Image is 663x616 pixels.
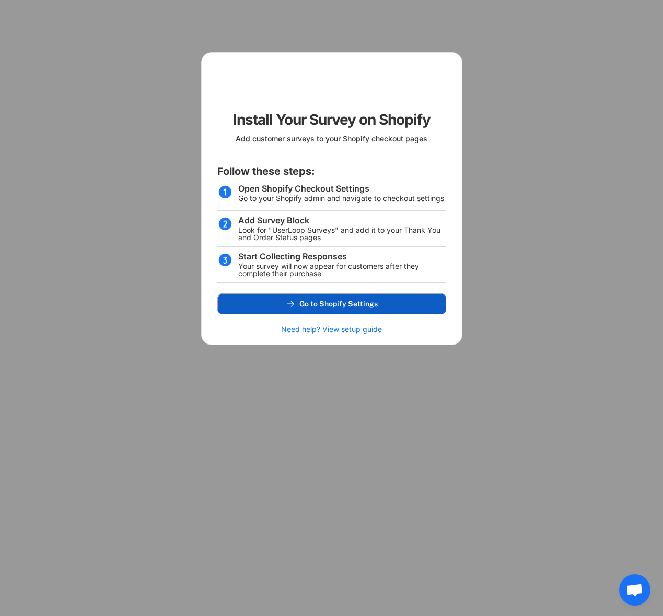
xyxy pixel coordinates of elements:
div: Start Collecting Responses [238,252,347,260]
div: Look for "UserLoop Surveys" and add it to your Thank You and Order Status pages [238,227,446,241]
h6: Need help? View setup guide [281,325,382,334]
div: Add Survey Block [238,216,309,224]
div: Follow these steps: [217,164,315,179]
button: Go to Shopify Settings [217,293,446,314]
div: Open Shopify Checkout Settings [238,184,369,193]
div: Install Your Survey on Shopify [233,110,431,129]
span: Go to Shopify Settings [299,300,378,307]
div: Your survey will now appear for customers after they complete their purchase [238,263,446,277]
div: Add customer surveys to your Shopify checkout pages [236,134,427,149]
div: Open chat [619,574,650,606]
div: Go to your Shopify admin and navigate to checkout settings [238,195,444,202]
